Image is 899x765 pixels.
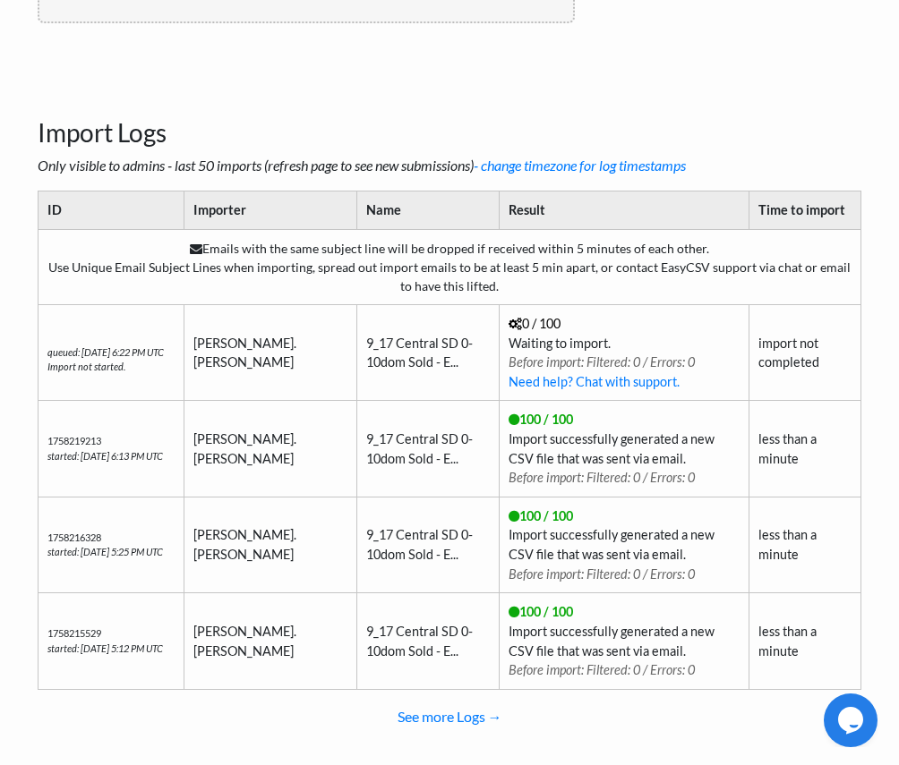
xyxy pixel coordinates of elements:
[47,546,163,557] i: started: [DATE] 5:25 PM UTC
[39,229,861,304] td: Emails with the same subject line will be dropped if received within 5 minutes of each other. Use...
[184,191,357,230] th: Importer
[499,401,749,497] td: Import successfully generated a new CSV file that was sent via email.
[499,497,749,592] td: Import successfully generated a new CSV file that was sent via email.
[509,566,695,582] span: Before import: Filtered: 0 / Errors: 0
[39,401,184,497] td: 1758219213
[184,497,357,592] td: [PERSON_NAME].[PERSON_NAME]
[509,374,680,389] a: Need help? Chat with support.
[499,191,749,230] th: Result
[47,450,163,462] i: started: [DATE] 6:13 PM UTC
[39,497,184,592] td: 1758216328
[39,593,184,689] td: 1758215529
[749,401,861,497] td: less than a minute
[184,593,357,689] td: [PERSON_NAME].[PERSON_NAME]
[509,316,561,331] span: 0 / 100
[184,304,357,400] td: [PERSON_NAME].[PERSON_NAME]
[38,699,861,735] a: See more Logs →
[509,604,573,619] span: 100 / 100
[749,191,861,230] th: Time to import
[749,593,861,689] td: less than a minute
[38,73,861,149] h3: Import Logs
[39,191,184,230] th: ID
[357,497,499,592] td: 9_17 Central SD 0-10dom Sold - E...
[357,593,499,689] td: 9_17 Central SD 0-10dom Sold - E...
[357,191,499,230] th: Name
[509,470,695,485] span: Before import: Filtered: 0 / Errors: 0
[499,593,749,689] td: Import successfully generated a new CSV file that was sent via email.
[47,361,125,372] i: Import not started.
[824,693,881,747] iframe: chat widget
[499,304,749,400] td: Waiting to import.
[357,304,499,400] td: 9_17 Central SD 0-10dom Sold - E...
[357,401,499,497] td: 9_17 Central SD 0-10dom Sold - E...
[749,497,861,592] td: less than a minute
[509,662,695,677] span: Before import: Filtered: 0 / Errors: 0
[749,304,861,400] td: import not completed
[38,157,686,174] i: Only visible to admins - last 50 imports (refresh page to see new submissions)
[184,401,357,497] td: [PERSON_NAME].[PERSON_NAME]
[47,642,163,654] i: started: [DATE] 5:12 PM UTC
[509,354,695,370] span: Before import: Filtered: 0 / Errors: 0
[509,508,573,523] span: 100 / 100
[474,157,686,174] a: - change timezone for log timestamps
[47,346,164,358] i: queued: [DATE] 6:22 PM UTC
[509,412,573,427] span: 100 / 100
